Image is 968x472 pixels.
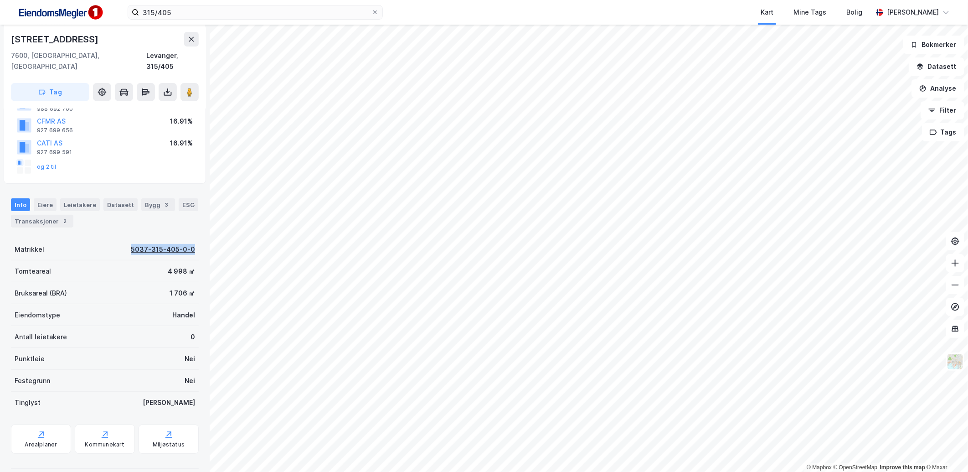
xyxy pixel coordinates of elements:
[880,464,925,471] a: Improve this map
[37,127,73,134] div: 927 699 656
[11,83,89,101] button: Tag
[168,266,195,277] div: 4 998 ㎡
[15,244,44,255] div: Matrikkel
[185,353,195,364] div: Nei
[153,441,185,448] div: Miljøstatus
[15,288,67,299] div: Bruksareal (BRA)
[911,79,964,98] button: Analyse
[162,200,171,209] div: 3
[793,7,826,18] div: Mine Tags
[37,149,72,156] div: 927 699 591
[103,198,138,211] div: Datasett
[141,198,175,211] div: Bygg
[85,441,124,448] div: Kommunekart
[170,138,193,149] div: 16.91%
[15,332,67,342] div: Antall leietakere
[131,244,195,255] div: 5037-315-405-0-0
[143,397,195,408] div: [PERSON_NAME]
[191,332,195,342] div: 0
[11,50,146,72] div: 7600, [GEOGRAPHIC_DATA], [GEOGRAPHIC_DATA]
[11,198,30,211] div: Info
[146,50,199,72] div: Levanger, 315/405
[11,215,73,228] div: Transaksjoner
[922,428,968,472] iframe: Chat Widget
[25,441,57,448] div: Arealplaner
[887,7,939,18] div: [PERSON_NAME]
[922,428,968,472] div: Kontrollprogram for chat
[37,105,73,113] div: 988 692 700
[60,198,100,211] div: Leietakere
[807,464,832,471] a: Mapbox
[11,32,100,47] div: [STREET_ADDRESS]
[139,5,371,19] input: Søk på adresse, matrikkel, gårdeiere, leietakere eller personer
[15,375,50,386] div: Festegrunn
[922,123,964,141] button: Tags
[172,310,195,321] div: Handel
[903,36,964,54] button: Bokmerker
[947,353,964,370] img: Z
[61,217,70,226] div: 2
[15,353,45,364] div: Punktleie
[170,288,195,299] div: 1 706 ㎡
[185,375,195,386] div: Nei
[846,7,862,18] div: Bolig
[15,266,51,277] div: Tomteareal
[761,7,773,18] div: Kart
[834,464,878,471] a: OpenStreetMap
[179,198,198,211] div: ESG
[909,57,964,76] button: Datasett
[15,310,60,321] div: Eiendomstype
[15,397,41,408] div: Tinglyst
[921,101,964,119] button: Filter
[15,2,106,23] img: F4PB6Px+NJ5v8B7XTbfpPpyloAAAAASUVORK5CYII=
[34,198,57,211] div: Eiere
[170,116,193,127] div: 16.91%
